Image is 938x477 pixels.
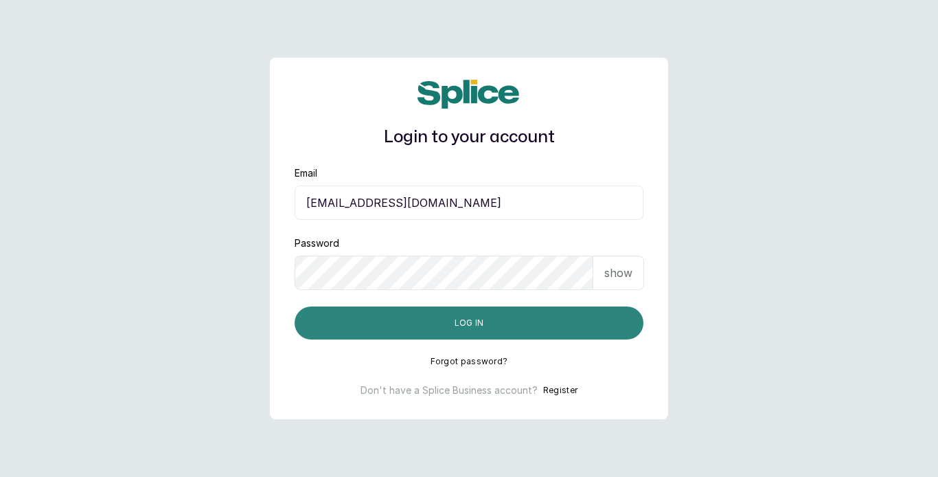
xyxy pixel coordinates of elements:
[295,186,643,220] input: email@acme.com
[361,384,538,397] p: Don't have a Splice Business account?
[295,125,643,150] h1: Login to your account
[295,166,317,180] label: Email
[431,356,508,367] button: Forgot password?
[295,236,339,250] label: Password
[604,265,632,281] p: show
[295,307,643,340] button: Log in
[543,384,577,397] button: Register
